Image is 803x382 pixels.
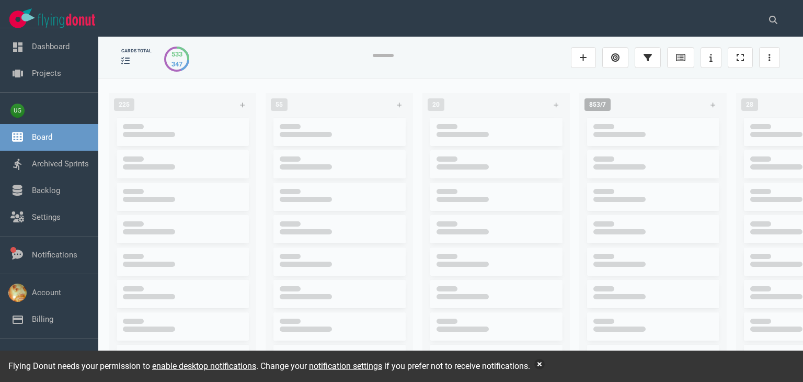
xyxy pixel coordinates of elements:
[171,59,182,69] div: 347
[152,361,256,371] a: enable desktop notifications
[428,98,444,111] span: 20
[171,49,182,59] div: 533
[32,42,70,51] a: Dashboard
[32,186,60,195] a: Backlog
[38,14,95,28] img: Flying Donut text logo
[256,361,530,371] span: . Change your if you prefer not to receive notifications.
[271,98,288,111] span: 55
[114,98,134,111] span: 225
[32,250,77,260] a: Notifications
[309,361,382,371] a: notification settings
[32,69,61,78] a: Projects
[121,48,152,54] div: cards total
[741,98,758,111] span: 28
[32,314,53,324] a: Billing
[32,288,61,297] a: Account
[32,159,89,168] a: Archived Sprints
[8,361,256,371] span: Flying Donut needs your permission to
[584,98,611,111] span: 853/7
[32,212,61,222] a: Settings
[32,132,52,142] a: Board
